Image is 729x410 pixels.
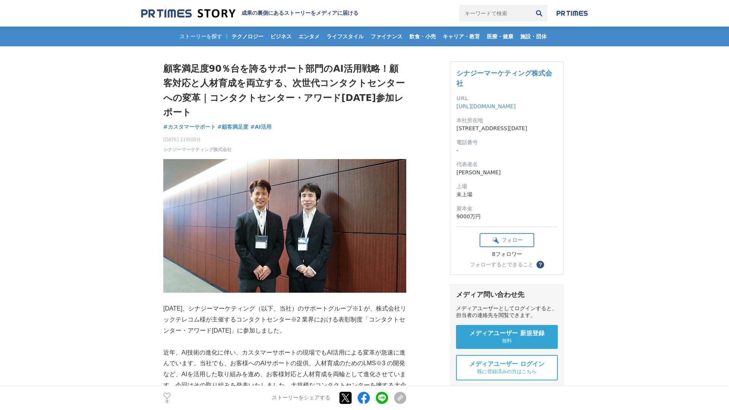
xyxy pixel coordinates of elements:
[295,33,323,40] span: エンタメ
[456,169,557,177] dd: [PERSON_NAME]
[456,205,557,213] dt: 資本金
[469,330,544,337] span: メディアユーザー 新規登録
[218,123,249,131] a: #顧客満足度
[272,395,330,402] p: ストーリーをシェアする
[456,355,558,380] a: メディアユーザー ログイン 既に登録済みの方はこちら
[163,159,406,293] img: thumbnail_5cdf5710-a03e-11f0-b609-bf1ae81af276.jpg
[267,33,295,40] span: ビジネス
[163,123,216,131] a: #カスタマーサポート
[368,27,406,46] a: ファイナンス
[163,123,216,130] span: #カスタマーサポート
[456,95,557,102] dt: URL
[517,33,550,40] span: 施設・団体
[250,123,271,130] span: #AI活用
[456,183,557,191] dt: 上場
[241,10,358,17] h2: 成果の裏側にあるストーリーをメディアに届ける
[480,251,534,258] div: 8フォロワー
[250,123,271,131] a: #AI活用
[440,33,483,40] span: キャリア・教育
[456,325,558,349] a: メディアユーザー 新規登録 無料
[484,27,516,46] a: 医療・健康
[267,27,295,46] a: ビジネス
[456,147,557,155] dd: -
[459,5,531,22] input: キーワードで検索
[456,305,558,319] div: メディアユーザーとしてログインすると、担当者の連絡先を閲覧できます。
[536,261,544,268] button: ？
[323,27,367,46] a: ライフスタイル
[456,191,557,199] dd: 未上場
[323,33,367,40] span: ライフスタイル
[456,125,557,132] dd: [STREET_ADDRESS][DATE]
[163,136,232,143] span: [DATE] 11時00分
[163,400,171,404] p: 0
[469,360,544,368] span: メディアユーザー ログイン
[163,61,406,120] h1: 顧客満足度90％台を誇るサポート部門のAI活用戦略！顧客対応と人材育成を両立する、次世代コンタクトセンターへの変革｜コンタクトセンター・アワード[DATE]参加レポート
[480,233,534,247] button: フォロー
[456,213,557,221] dd: 9000万円
[229,33,267,40] span: テクノロジー
[517,27,550,46] a: 施設・団体
[456,139,557,147] dt: 電話番号
[484,33,516,40] span: 医療・健康
[456,117,557,125] dt: 本社所在地
[406,27,439,46] a: 飲食・小売
[295,27,323,46] a: エンタメ
[163,303,406,336] p: [DATE]、シナジーマーケティング（以下、当社）のサポートグループ※1 が、株式会社リックテレコム様が主催するコンタクトセンター※2 業界における表彰制度「コンタクトセンター・アワード[DAT...
[557,10,588,16] img: prtimes
[218,123,249,130] span: #顧客満足度
[502,337,512,344] span: 無料
[456,161,557,169] dt: 代表者名
[456,290,558,299] div: メディア問い合わせ先
[229,27,267,46] a: テクノロジー
[163,146,232,153] a: シナジーマーケティング株式会社
[470,262,533,267] div: フォローするとできること
[406,33,439,40] span: 飲食・小売
[456,69,552,87] a: シナジーマーケティング株式会社
[368,33,406,40] span: ファイナンス
[477,368,536,375] span: 既に登録済みの方はこちら
[456,103,516,109] a: [URL][DOMAIN_NAME]
[531,5,548,22] button: 検索
[141,8,358,19] a: 成果の裏側にあるストーリーをメディアに届ける 成果の裏側にあるストーリーをメディアに届ける
[440,27,483,46] a: キャリア・教育
[141,8,235,19] img: 成果の裏側にあるストーリーをメディアに届ける
[538,262,543,267] span: ？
